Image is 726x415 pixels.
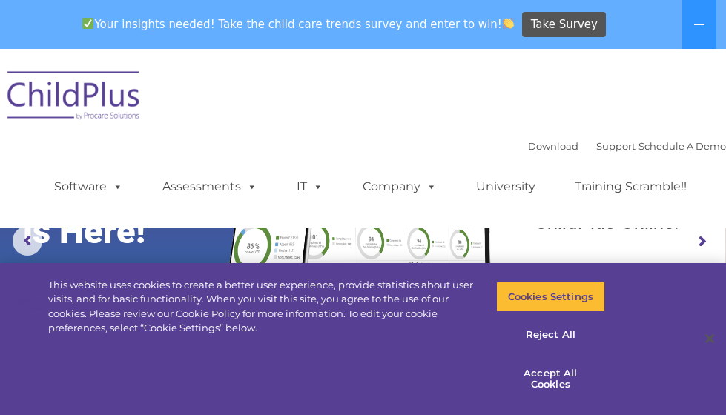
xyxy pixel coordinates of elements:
[596,140,636,152] a: Support
[48,278,475,336] div: This website uses cookies to create a better user experience, provide statistics about user visit...
[693,322,726,355] button: Close
[501,139,716,232] rs-layer: Boost your productivity and streamline your success in ChildPlus Online!
[531,12,598,38] span: Take Survey
[348,172,452,202] a: Company
[39,172,138,202] a: Software
[496,358,605,400] button: Accept All Cookies
[522,12,606,38] a: Take Survey
[282,172,338,202] a: IT
[496,282,605,313] button: Cookies Settings
[496,319,605,351] button: Reject All
[638,140,726,152] a: Schedule A Demo
[82,18,93,29] img: ✅
[528,140,726,152] font: |
[560,172,702,202] a: Training Scramble!!
[503,18,514,29] img: 👏
[461,172,550,202] a: University
[148,172,272,202] a: Assessments
[528,140,578,152] a: Download
[76,10,521,39] span: Your insights needed! Take the child care trends survey and enter to win!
